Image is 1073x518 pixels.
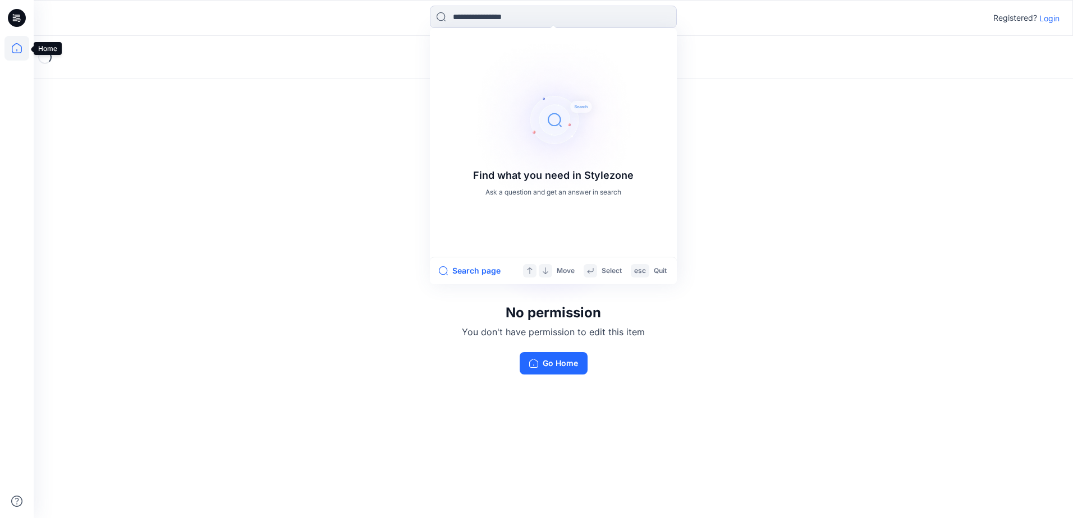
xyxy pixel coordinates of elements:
[654,265,667,277] p: Quit
[462,325,645,339] p: You don't have permission to edit this item
[464,30,643,210] img: Find what you need
[993,11,1037,25] p: Registered?
[1039,12,1060,24] p: Login
[520,352,588,374] button: Go Home
[439,264,501,277] button: Search page
[557,265,575,277] p: Move
[602,265,622,277] p: Select
[634,265,646,277] p: esc
[462,305,645,321] h3: No permission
